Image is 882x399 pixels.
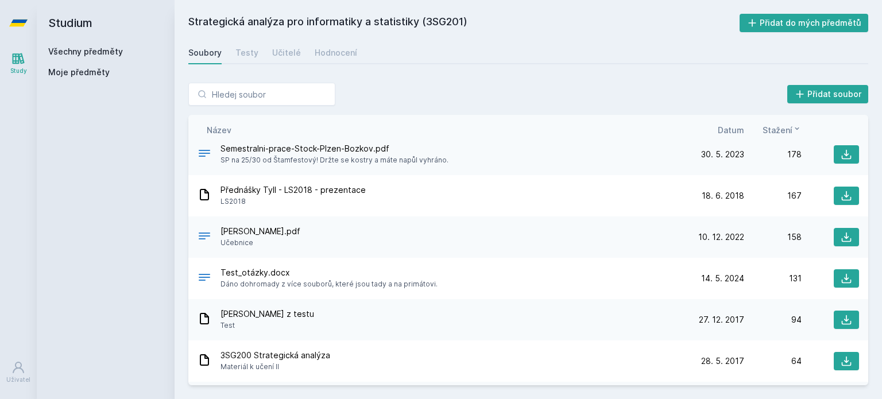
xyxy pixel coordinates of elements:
button: Název [207,124,231,136]
div: 64 [744,355,802,367]
input: Hledej soubor [188,83,335,106]
span: [PERSON_NAME] z testu [220,308,314,320]
button: Přidat do mých předmětů [740,14,869,32]
div: Uživatel [6,375,30,384]
div: 167 [744,190,802,202]
div: DOCX [198,270,211,287]
div: Učitelé [272,47,301,59]
span: Test [220,320,314,331]
div: Hodnocení [315,47,357,59]
div: 131 [744,273,802,284]
a: Hodnocení [315,41,357,64]
span: 30. 5. 2023 [701,149,744,160]
a: Study [2,46,34,81]
div: 178 [744,149,802,160]
span: 3SG200 Strategická analýza [220,350,330,361]
div: 158 [744,231,802,243]
a: Soubory [188,41,222,64]
button: Stažení [763,124,802,136]
span: SP na 25/30 od Štamfestový! Držte se kostry a máte napůl vyhráno. [220,154,448,166]
span: Moje předměty [48,67,110,78]
div: Testy [235,47,258,59]
span: Dáno dohromady z více souborů, které jsou tady a na primátovi. [220,278,438,290]
span: 28. 5. 2017 [701,355,744,367]
span: 14. 5. 2024 [701,273,744,284]
div: PDF [198,229,211,246]
a: Učitelé [272,41,301,64]
span: Učebnice [220,237,300,249]
a: Uživatel [2,355,34,390]
span: Test_otázky.docx [220,267,438,278]
span: LS2018 [220,196,366,207]
span: Semestralni-prace-Stock-Plzen-Bozkov.pdf [220,143,448,154]
span: [PERSON_NAME].pdf [220,226,300,237]
span: 18. 6. 2018 [702,190,744,202]
div: Soubory [188,47,222,59]
button: Přidat soubor [787,85,869,103]
div: 94 [744,314,802,326]
span: Přednášky Tyll - LS2018 - prezentace [220,184,366,196]
span: 10. 12. 2022 [698,231,744,243]
div: Study [10,67,27,75]
span: Stažení [763,124,792,136]
span: Materiál k učení II [220,361,330,373]
h2: Strategická analýza pro informatiky a statistiky (3SG201) [188,14,740,32]
a: Všechny předměty [48,47,123,56]
span: 27. 12. 2017 [699,314,744,326]
button: Datum [718,124,744,136]
a: Testy [235,41,258,64]
div: PDF [198,146,211,163]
